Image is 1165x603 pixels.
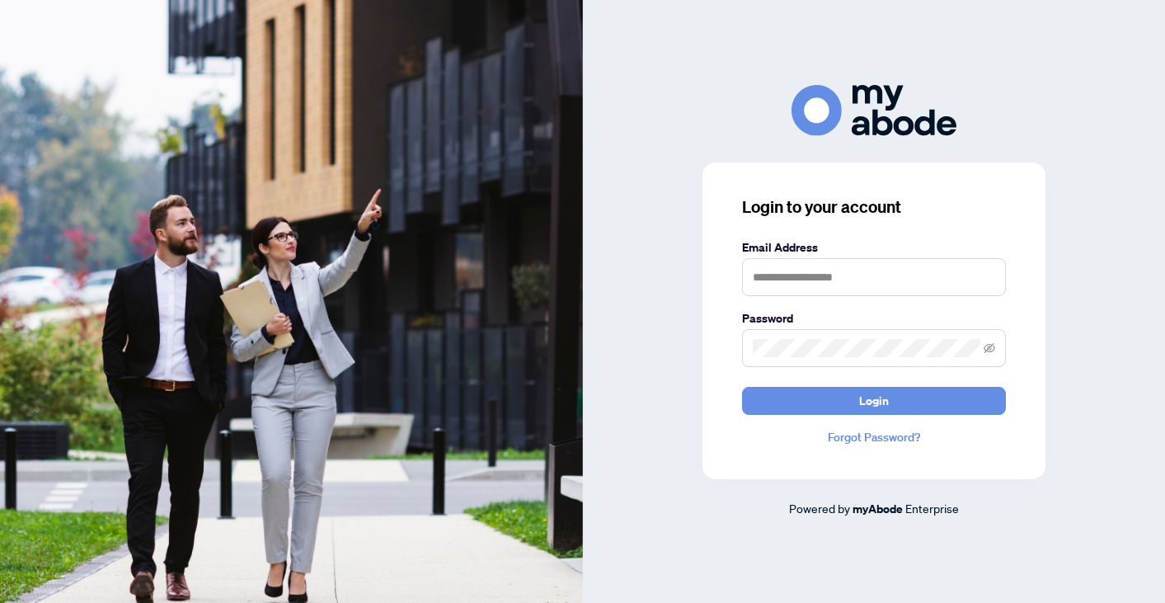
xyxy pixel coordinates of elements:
span: eye-invisible [984,342,995,354]
h3: Login to your account [742,196,1006,219]
span: Enterprise [905,501,959,516]
a: myAbode [853,500,903,518]
span: Login [859,388,889,414]
button: Login [742,387,1006,415]
span: Powered by [789,501,850,516]
label: Email Address [742,238,1006,257]
img: ma-logo [792,85,956,135]
a: Forgot Password? [742,428,1006,446]
label: Password [742,309,1006,327]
